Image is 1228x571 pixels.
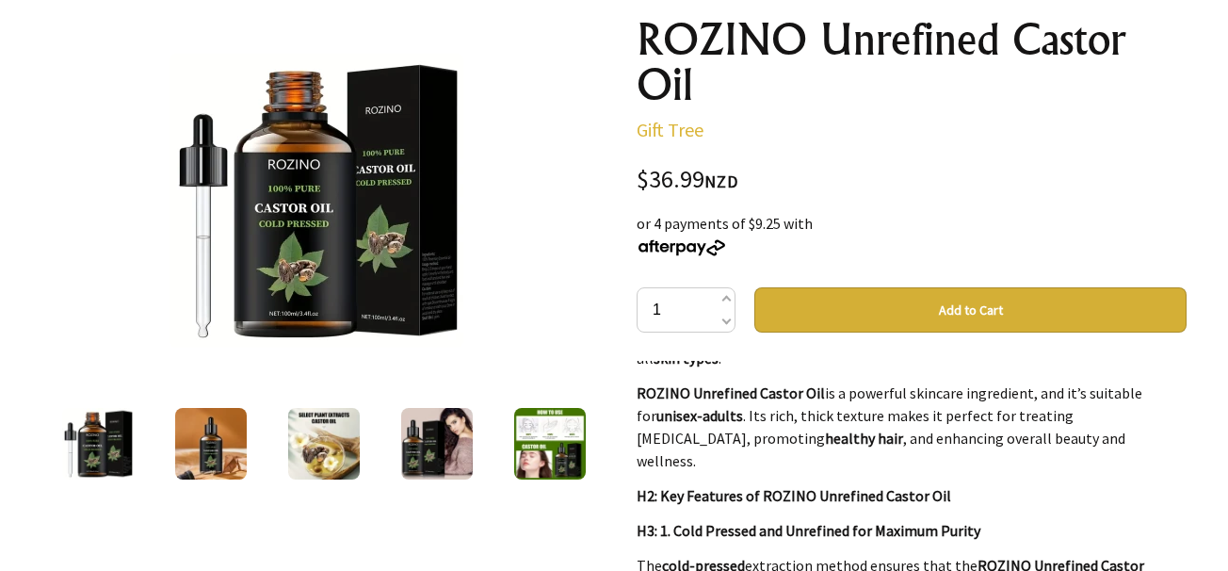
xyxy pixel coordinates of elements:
a: Gift Tree [637,118,703,141]
strong: healthy hair [825,429,903,448]
div: or 4 payments of $9.25 with [637,212,1187,257]
img: ROZINO Unrefined Castor Oil [288,408,360,480]
span: NZD [704,171,738,192]
img: ROZINO Unrefined Castor Oil [175,408,247,480]
strong: unisex-adults [656,406,743,425]
p: is a powerful skincare ingredient, and it’s suitable for . Its rich, thick texture makes it perfe... [637,382,1187,472]
button: Add to Cart [754,287,1187,333]
img: ROZINO Unrefined Castor Oil [401,408,473,480]
strong: H3: 1. Cold Pressed and Unrefined for Maximum Purity [637,521,980,540]
h1: ROZINO Unrefined Castor Oil [637,17,1187,107]
div: $36.99 [637,168,1187,193]
strong: ROZINO Unrefined Castor Oil [637,383,825,402]
img: ROZINO Unrefined Castor Oil [514,408,586,480]
img: ROZINO Unrefined Castor Oil [62,408,134,480]
strong: H2: Key Features of ROZINO Unrefined Castor Oil [637,486,951,505]
img: Afterpay [637,239,727,256]
img: ROZINO Unrefined Castor Oil [170,54,463,348]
